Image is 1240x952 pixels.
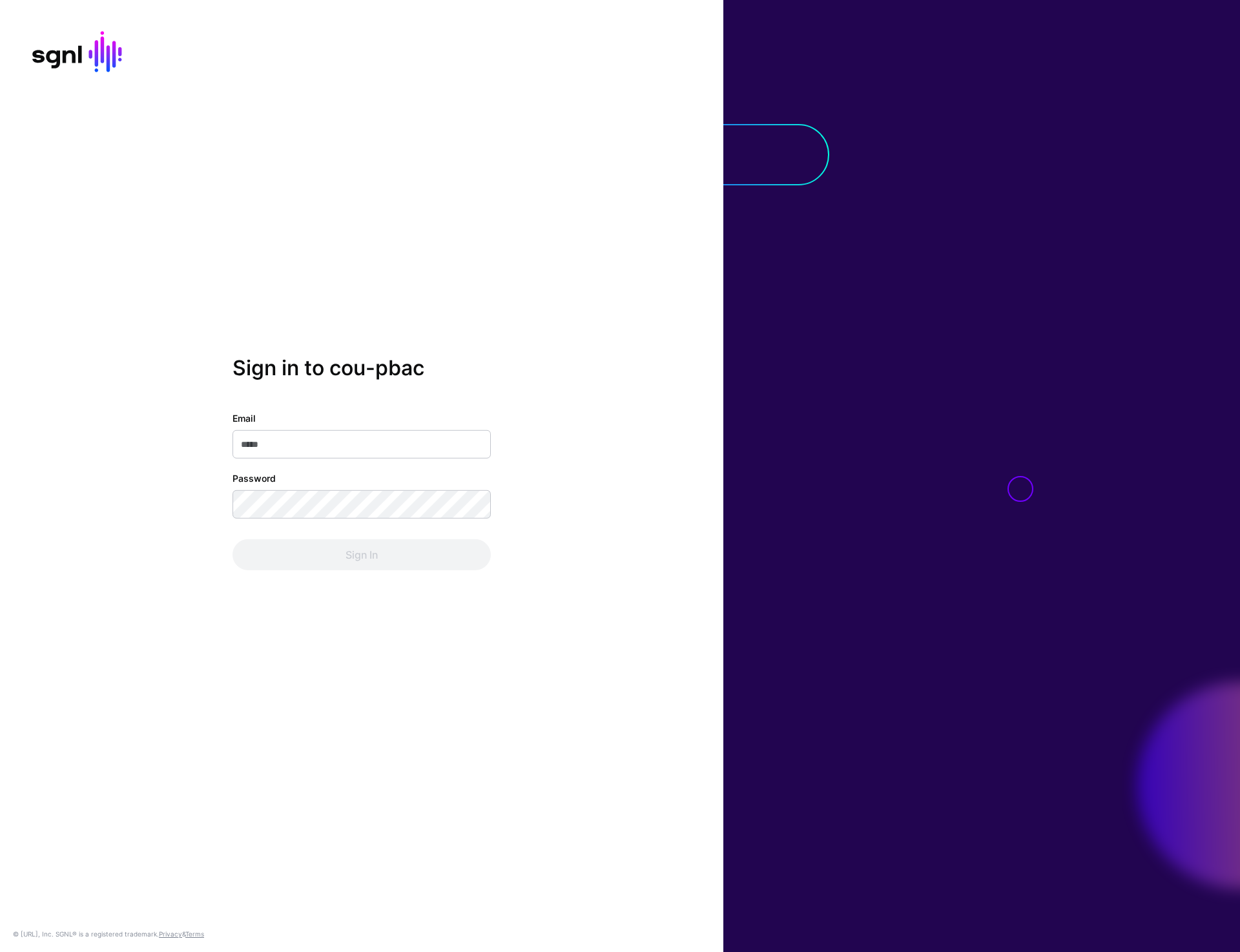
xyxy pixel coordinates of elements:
label: Email [232,411,256,425]
div: © [URL], Inc. SGNL® is a registered trademark. & [13,929,204,939]
h2: Sign in to cou-pbac [232,356,491,380]
a: Privacy [159,930,182,938]
a: Terms [185,930,204,938]
label: Password [232,471,276,485]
